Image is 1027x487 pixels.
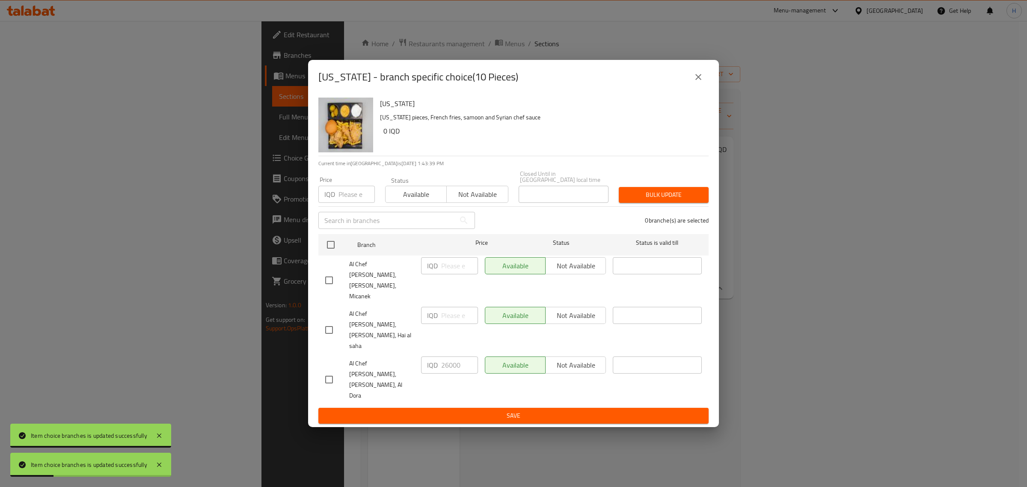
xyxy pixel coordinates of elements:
span: Price [453,238,510,248]
span: Status [517,238,606,248]
p: IQD [427,360,438,370]
h2: [US_STATE] - branch specific choice(10 Pieces) [318,70,518,84]
span: Al Chef [PERSON_NAME], [PERSON_NAME], Hai al saha [349,309,414,351]
p: IQD [427,310,438,321]
div: Item choice branches is updated successfully [31,431,147,440]
h6: 0 IQD [383,125,702,137]
span: Save [325,410,702,421]
span: Not available [450,188,505,201]
input: Search in branches [318,212,455,229]
p: 0 branche(s) are selected [645,216,709,225]
span: Al Chef [PERSON_NAME], [PERSON_NAME], Micanek [349,259,414,302]
button: Available [385,186,447,203]
p: IQD [427,261,438,271]
button: close [688,67,709,87]
div: Item choice branches is updated successfully [31,460,147,469]
span: Al Chef [PERSON_NAME], [PERSON_NAME], Al Dora [349,358,414,401]
button: Not available [446,186,508,203]
p: Current time in [GEOGRAPHIC_DATA] is [DATE] 1:43:39 PM [318,160,709,167]
button: Save [318,408,709,424]
p: IQD [324,189,335,199]
span: Available [389,188,443,201]
span: Status is valid till [613,238,702,248]
input: Please enter price [338,186,375,203]
span: Bulk update [626,190,702,200]
input: Please enter price [441,257,478,274]
span: Branch [357,240,446,250]
button: Bulk update [619,187,709,203]
img: Kentucky [318,98,373,152]
p: [US_STATE] pieces, French fries, samoon and Syrian chef sauce [380,112,702,123]
h6: [US_STATE] [380,98,702,110]
input: Please enter price [441,356,478,374]
input: Please enter price [441,307,478,324]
